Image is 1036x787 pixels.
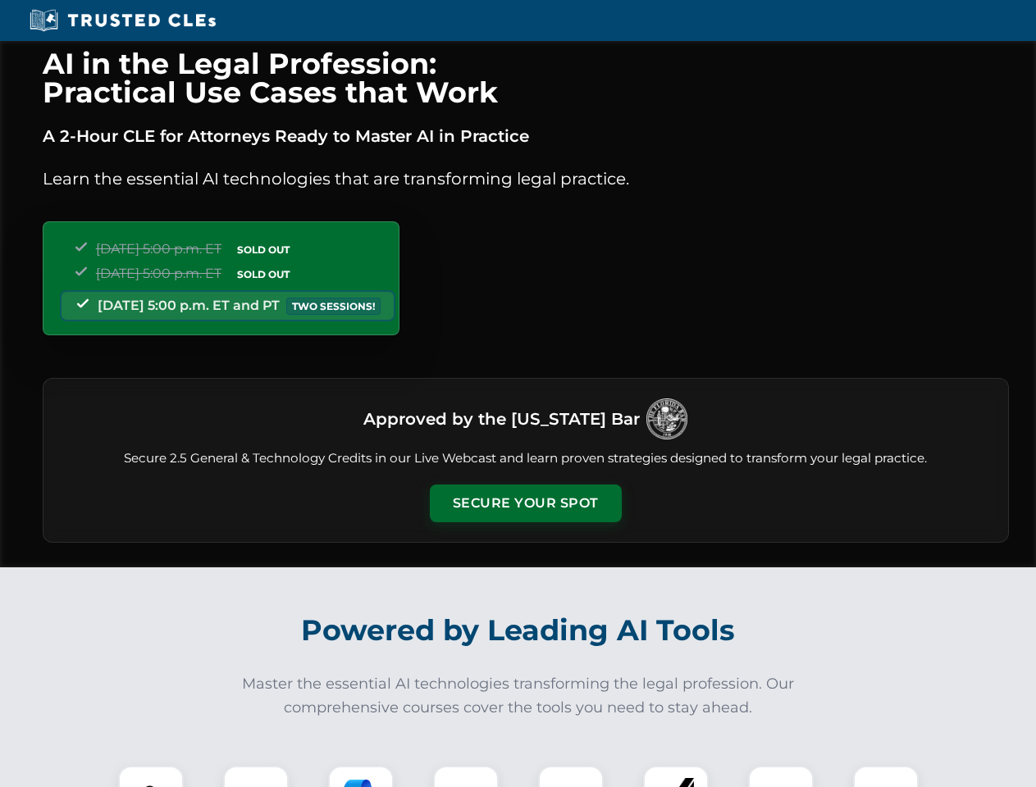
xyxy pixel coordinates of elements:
span: SOLD OUT [231,241,295,258]
span: [DATE] 5:00 p.m. ET [96,241,221,257]
img: Logo [646,398,687,439]
button: Secure Your Spot [430,484,622,522]
img: Trusted CLEs [25,8,221,33]
p: A 2-Hour CLE for Attorneys Ready to Master AI in Practice [43,123,1009,149]
h3: Approved by the [US_STATE] Bar [363,404,640,434]
p: Secure 2.5 General & Technology Credits in our Live Webcast and learn proven strategies designed ... [63,449,988,468]
p: Master the essential AI technologies transforming the legal profession. Our comprehensive courses... [231,672,806,720]
span: [DATE] 5:00 p.m. ET [96,266,221,281]
p: Learn the essential AI technologies that are transforming legal practice. [43,166,1009,192]
h2: Powered by Leading AI Tools [64,602,973,659]
span: SOLD OUT [231,266,295,283]
h1: AI in the Legal Profession: Practical Use Cases that Work [43,49,1009,107]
